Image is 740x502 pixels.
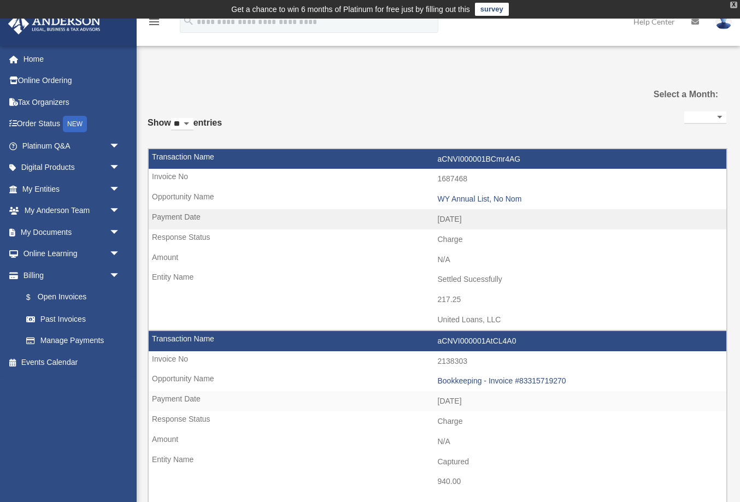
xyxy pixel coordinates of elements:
[109,178,131,200] span: arrow_drop_down
[15,286,137,309] a: $Open Invoices
[475,3,509,16] a: survey
[171,118,193,131] select: Showentries
[109,221,131,244] span: arrow_drop_down
[149,351,726,372] td: 2138303
[8,135,137,157] a: Platinum Q&Aarrow_drop_down
[149,411,726,432] td: Charge
[8,91,137,113] a: Tax Organizers
[149,209,726,230] td: [DATE]
[148,115,222,141] label: Show entries
[8,243,137,265] a: Online Learningarrow_drop_down
[109,157,131,179] span: arrow_drop_down
[149,452,726,473] td: Captured
[63,116,87,132] div: NEW
[715,14,732,29] img: User Pic
[8,200,137,222] a: My Anderson Teamarrow_drop_down
[32,291,38,304] span: $
[8,178,137,200] a: My Entitiesarrow_drop_down
[149,169,726,190] td: 1687468
[149,471,726,492] td: 940.00
[183,15,195,27] i: search
[8,113,137,135] a: Order StatusNEW
[8,48,137,70] a: Home
[149,310,726,330] td: United Loans, LLC
[109,200,131,222] span: arrow_drop_down
[8,221,137,243] a: My Documentsarrow_drop_down
[149,250,726,270] td: N/A
[109,135,131,157] span: arrow_drop_down
[15,308,131,330] a: Past Invoices
[438,194,721,204] div: WY Annual List, No Nom
[438,376,721,386] div: Bookkeeping - Invoice #83315719270
[149,149,726,170] td: aCNVI000001BCmr4AG
[8,157,137,179] a: Digital Productsarrow_drop_down
[148,15,161,28] i: menu
[149,269,726,290] td: Settled Sucessfully
[8,351,137,373] a: Events Calendar
[109,243,131,265] span: arrow_drop_down
[149,331,726,352] td: aCNVI000001AtCL4A0
[231,3,470,16] div: Get a chance to win 6 months of Platinum for free just by filling out this
[148,19,161,28] a: menu
[15,330,137,352] a: Manage Payments
[5,13,104,34] img: Anderson Advisors Platinum Portal
[109,264,131,287] span: arrow_drop_down
[730,2,737,8] div: close
[149,432,726,452] td: N/A
[149,290,726,310] td: 217.25
[149,391,726,412] td: [DATE]
[8,264,137,286] a: Billingarrow_drop_down
[8,70,137,92] a: Online Ordering
[149,229,726,250] td: Charge
[638,87,719,102] label: Select a Month:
